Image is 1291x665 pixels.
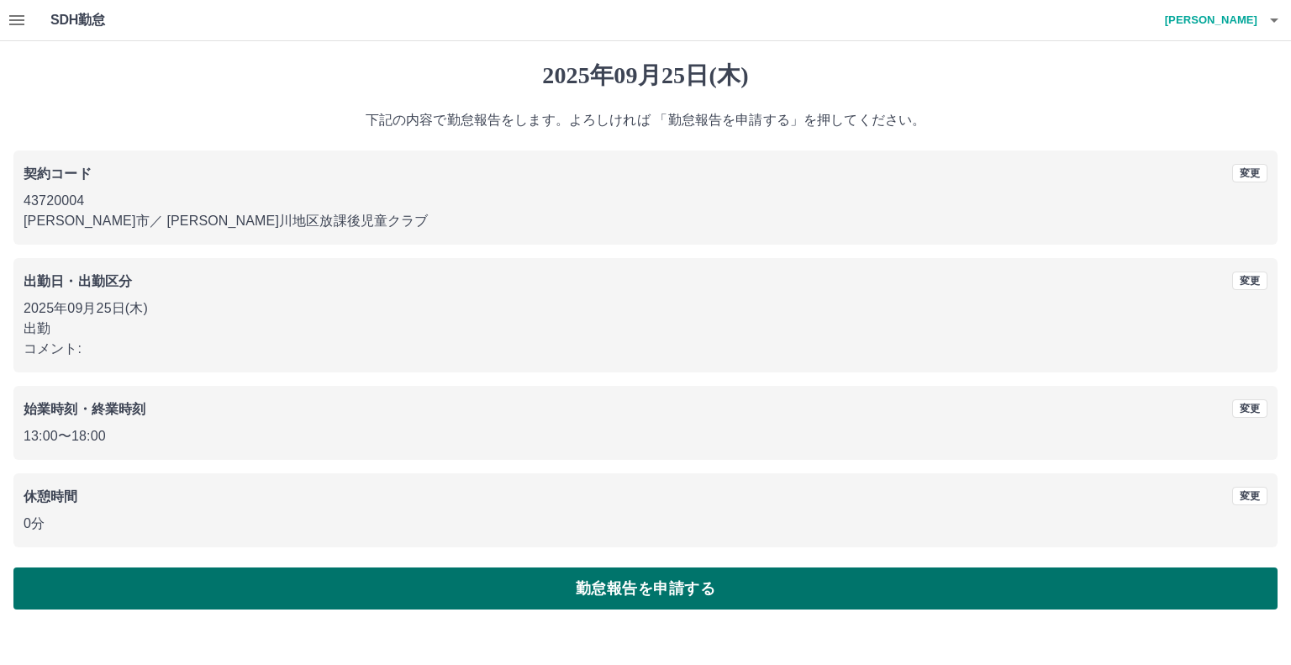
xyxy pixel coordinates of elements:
[24,514,1267,534] p: 0分
[13,61,1278,90] h1: 2025年09月25日(木)
[1232,487,1267,505] button: 変更
[1232,399,1267,418] button: 変更
[13,110,1278,130] p: 下記の内容で勤怠報告をします。よろしければ 「勤怠報告を申請する」を押してください。
[24,319,1267,339] p: 出勤
[24,274,132,288] b: 出勤日・出勤区分
[24,191,1267,211] p: 43720004
[24,298,1267,319] p: 2025年09月25日(木)
[1232,164,1267,182] button: 変更
[24,489,78,504] b: 休憩時間
[1232,272,1267,290] button: 変更
[24,166,92,181] b: 契約コード
[24,402,145,416] b: 始業時刻・終業時刻
[24,426,1267,446] p: 13:00 〜 18:00
[24,211,1267,231] p: [PERSON_NAME]市 ／ [PERSON_NAME]川地区放課後児童クラブ
[24,339,1267,359] p: コメント:
[13,567,1278,610] button: 勤怠報告を申請する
